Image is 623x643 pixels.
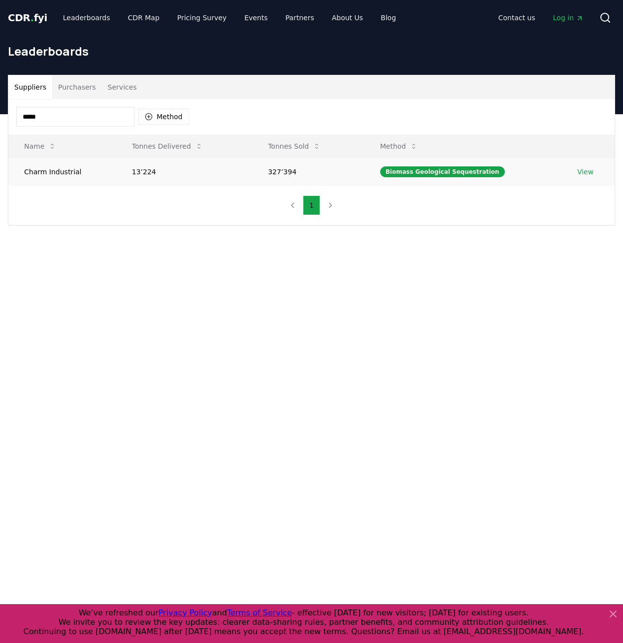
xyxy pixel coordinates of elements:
span: Log in [553,13,584,23]
button: 1 [303,195,320,215]
span: . [31,12,34,24]
button: Tonnes Sold [260,136,328,156]
td: 13’224 [116,158,252,185]
a: Partners [278,9,322,27]
a: Log in [545,9,591,27]
button: Services [102,75,143,99]
button: Purchasers [52,75,102,99]
a: About Us [324,9,371,27]
a: View [577,167,593,177]
a: Events [236,9,275,27]
span: CDR fyi [8,12,47,24]
nav: Main [491,9,591,27]
button: Name [16,136,64,156]
button: Method [372,136,426,156]
div: Biomass Geological Sequestration [380,166,505,177]
button: Tonnes Delivered [124,136,211,156]
nav: Main [55,9,404,27]
td: 327’394 [252,158,364,185]
button: Suppliers [8,75,52,99]
a: Blog [373,9,404,27]
a: CDR Map [120,9,167,27]
a: Pricing Survey [169,9,234,27]
h1: Leaderboards [8,43,615,59]
button: Method [138,109,189,125]
a: CDR.fyi [8,11,47,25]
td: Charm Industrial [8,158,116,185]
a: Leaderboards [55,9,118,27]
a: Contact us [491,9,543,27]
